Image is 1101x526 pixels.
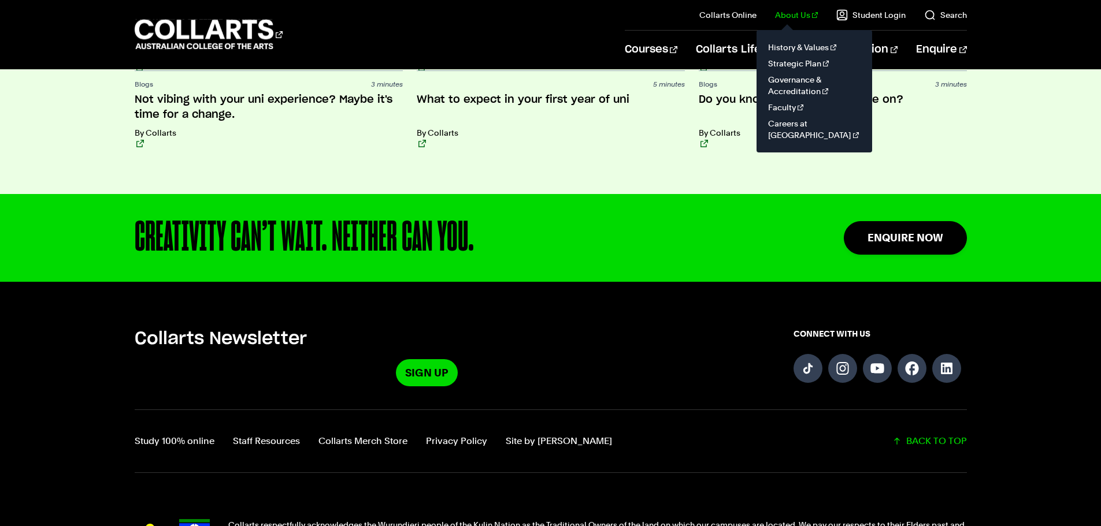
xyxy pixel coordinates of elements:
[892,433,967,449] a: Scroll back to top of the page
[135,81,153,88] span: Blogs
[828,354,857,383] a: Follow us on Instagram
[766,55,863,72] a: Strategic Plan
[135,217,770,259] div: CREATIVITY CAN’T WAIT. NEITHER CAN YOU.
[699,72,967,148] a: Blogs 3 minutes Do you know whose land you are on? By Collarts
[135,409,967,473] div: Additional links and back-to-top button
[135,433,612,449] nav: Footer navigation
[935,81,967,88] span: 3 minutes
[916,31,966,69] a: Enquire
[794,328,967,340] span: CONNECT WITH US
[794,354,822,383] a: Follow us on TikTok
[766,115,863,143] a: Careers at [GEOGRAPHIC_DATA]
[426,433,487,449] a: Privacy Policy
[699,92,967,122] h3: Do you know whose land you are on?
[135,18,283,51] div: Go to homepage
[233,433,300,449] a: Staff Resources
[844,221,967,254] a: Enquire Now
[417,127,685,139] p: By Collarts
[699,81,717,88] span: Blogs
[766,39,863,55] a: History & Values
[318,433,407,449] a: Collarts Merch Store
[696,31,770,69] a: Collarts Life
[898,354,926,383] a: Follow us on Facebook
[653,81,685,88] span: 5 minutes
[371,81,403,88] span: 3 minutes
[766,72,863,99] a: Governance & Accreditation
[836,9,906,21] a: Student Login
[699,9,757,21] a: Collarts Online
[699,127,967,139] p: By Collarts
[135,72,403,148] a: Blogs 3 minutes Not vibing with your uni experience? Maybe it's time for a change. By Collarts
[396,359,458,386] a: Sign Up
[625,31,677,69] a: Courses
[417,92,685,122] h3: What to expect in your first year of uni
[863,354,892,383] a: Follow us on YouTube
[135,433,214,449] a: Study 100% online
[506,433,612,449] a: Site by Calico
[932,354,961,383] a: Follow us on LinkedIn
[135,127,403,139] p: By Collarts
[135,328,720,350] h5: Collarts Newsletter
[417,72,685,148] a: 5 minutes What to expect in your first year of uni By Collarts
[775,9,818,21] a: About Us
[794,328,967,386] div: Connect with us on social media
[135,92,403,122] h3: Not vibing with your uni experience? Maybe it's time for a change.
[766,99,863,115] a: Faculty
[924,9,967,21] a: Search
